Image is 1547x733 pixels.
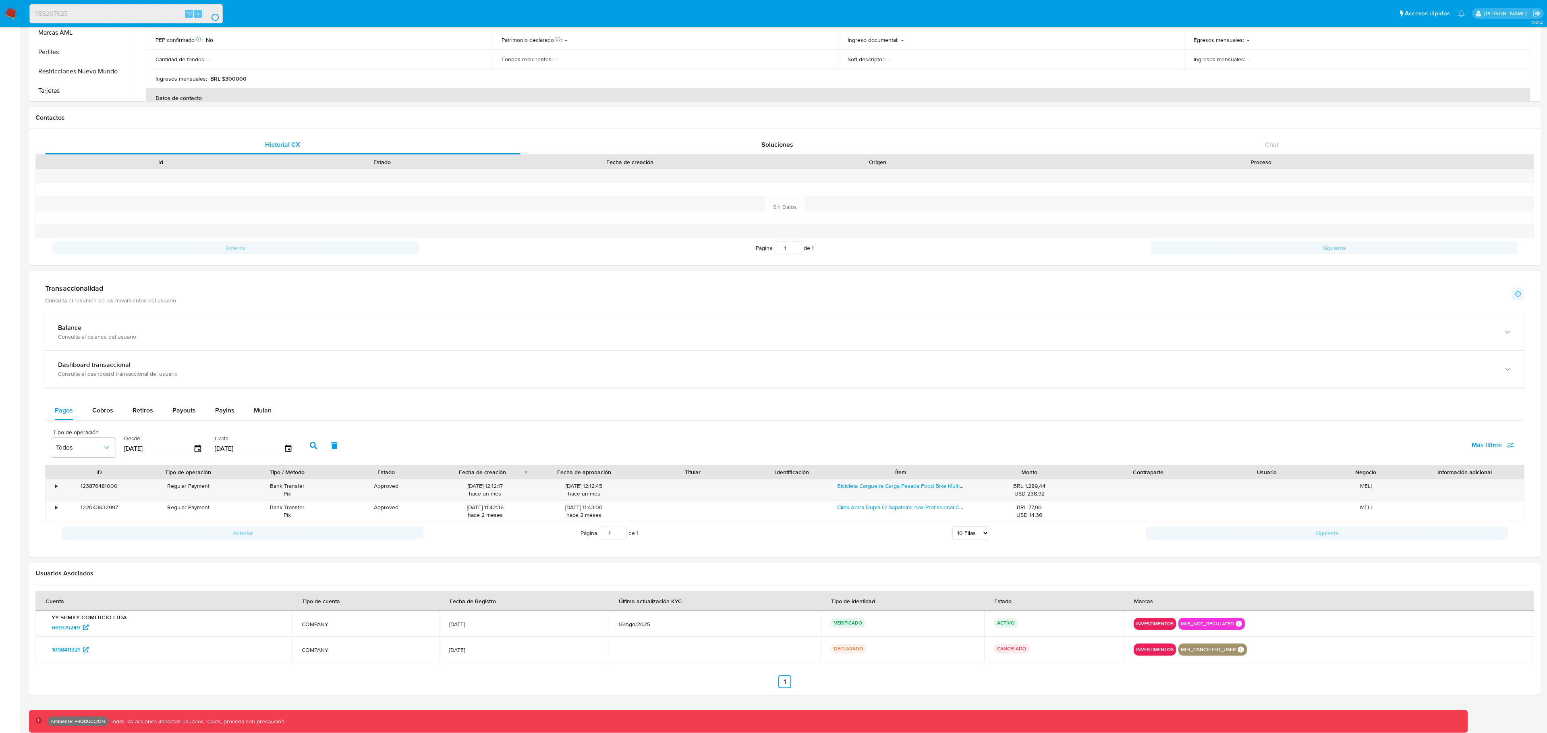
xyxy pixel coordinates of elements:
[498,158,761,166] div: Fecha de creación
[1484,10,1530,17] p: leandrojossue.ramirez@mercadolibre.com.co
[186,10,192,17] span: ⌥
[772,158,983,166] div: Origen
[898,21,1108,28] h4: CP: 03032000 - [GEOGRAPHIC_DATA], [GEOGRAPHIC_DATA], [GEOGRAPHIC_DATA]
[1194,36,1244,44] p: Egresos mensuales :
[994,158,1528,166] div: Proceso
[51,720,105,723] p: Ambiente: PRODUCCIÓN
[203,8,220,19] button: search-icon
[761,140,793,149] span: Soluciones
[848,36,898,44] p: Ingreso documental :
[206,36,213,44] p: No
[1265,140,1279,149] span: Chat
[31,62,132,81] button: Restricciones Nuevo Mundo
[156,75,207,82] p: Ingresos mensuales :
[210,75,247,82] p: BRL $300000
[31,23,132,42] button: Marcas AML
[1531,19,1543,25] span: 3.161.2
[1194,56,1245,63] p: Ingresos mensuales :
[277,158,487,166] div: Estado
[1248,56,1250,63] p: -
[556,56,558,63] p: -
[1151,242,1517,254] button: Siguiente
[56,158,266,166] div: Id
[209,56,210,63] p: -
[35,114,1534,122] h1: Contactos
[502,56,553,63] p: Fondos recurrentes :
[848,56,885,63] p: Soft descriptor :
[1532,9,1541,18] a: Salir
[902,36,903,44] p: -
[502,36,562,44] p: Patrimonio declarado :
[1458,10,1465,17] a: Notificaciones
[889,56,890,63] p: -
[146,88,1530,108] th: Datos de contacto
[265,140,300,149] span: Historial CX
[1247,36,1249,44] p: -
[812,244,814,252] span: 1
[156,36,203,44] p: PEP confirmado :
[756,242,814,254] span: Página de
[30,8,222,19] input: Buscar usuario o caso...
[1405,9,1450,18] span: Accesos rápidos
[197,10,199,17] span: s
[848,20,895,27] p: Dirección principal :
[31,42,132,62] button: Perfiles
[108,718,286,725] p: Todas las acciones impactan usuarios reales, proceda con precaución.
[156,56,205,63] p: Cantidad de fondos :
[52,242,419,254] button: Anterior
[565,36,567,44] p: -
[35,569,1534,577] h2: Usuarios Asociados
[31,81,132,100] button: Tarjetas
